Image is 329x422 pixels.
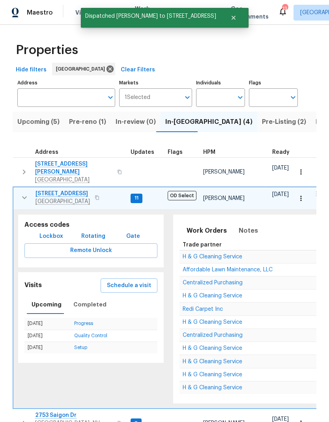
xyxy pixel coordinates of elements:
[119,80,193,85] label: Markets
[135,5,155,21] span: Work Orders
[183,267,273,272] a: Affordable Lawn Maintenance, LLC
[121,65,155,75] span: Clear Filters
[183,359,242,364] a: H & G Cleaning Service
[35,149,58,155] span: Address
[16,65,47,75] span: Hide filters
[249,80,298,85] label: Flags
[16,46,78,54] span: Properties
[36,229,66,244] button: Lockbox
[262,116,306,127] span: Pre-Listing (2)
[196,80,245,85] label: Individuals
[32,300,62,310] span: Upcoming
[125,94,150,101] span: 1 Selected
[272,149,290,155] span: Ready
[183,320,242,325] a: H & G Cleaning Service
[165,116,252,127] span: In-[GEOGRAPHIC_DATA] (4)
[231,5,269,21] span: Geo Assignments
[73,300,107,310] span: Completed
[183,293,242,298] a: H & G Cleaning Service
[24,342,71,353] td: [DATE]
[183,346,242,351] a: H & G Cleaning Service
[24,318,71,330] td: [DATE]
[183,280,243,286] span: Centralized Purchasing
[101,278,157,293] button: Schedule a visit
[24,281,42,289] h5: Visits
[272,149,297,155] div: Earliest renovation start date (first business day after COE or Checkout)
[24,243,157,258] button: Remote Unlock
[183,385,242,390] a: H & G Cleaning Service
[81,8,221,24] span: Dispatched [PERSON_NAME] to [STREET_ADDRESS]
[56,65,108,73] span: [GEOGRAPHIC_DATA]
[183,293,242,299] span: H & G Cleaning Service
[183,372,242,377] a: H & G Cleaning Service
[235,92,246,103] button: Open
[74,333,107,338] a: Quality Control
[17,80,115,85] label: Address
[183,307,223,312] a: Redi Carpet Inc
[31,246,151,256] span: Remote Unlock
[221,10,247,26] button: Close
[183,359,242,364] span: H & G Cleaning Service
[282,5,288,13] div: 13
[203,196,245,201] span: [PERSON_NAME]
[182,92,193,103] button: Open
[288,92,299,103] button: Open
[107,281,151,291] span: Schedule a visit
[69,116,106,127] span: Pre-reno (1)
[272,165,289,171] span: [DATE]
[272,416,289,422] span: [DATE]
[116,116,156,127] span: In-review (0)
[24,221,157,229] h5: Access codes
[74,321,93,326] a: Progress
[183,280,243,285] a: Centralized Purchasing
[13,63,50,77] button: Hide filters
[39,232,63,241] span: Lockbox
[239,225,258,236] span: Notes
[183,267,273,273] span: Affordable Lawn Maintenance, LLC
[118,63,158,77] button: Clear Filters
[183,333,243,338] a: Centralized Purchasing
[105,92,116,103] button: Open
[27,9,53,17] span: Maestro
[74,345,87,350] a: Setup
[272,192,289,197] span: [DATE]
[183,372,242,377] span: H & G Cleaning Service
[17,116,60,127] span: Upcoming (5)
[78,229,108,244] button: Rotating
[24,330,71,342] td: [DATE]
[52,63,115,75] div: [GEOGRAPHIC_DATA]
[81,232,105,241] span: Rotating
[203,169,245,175] span: [PERSON_NAME]
[75,9,92,17] span: Visits
[183,385,242,390] span: H & G Cleaning Service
